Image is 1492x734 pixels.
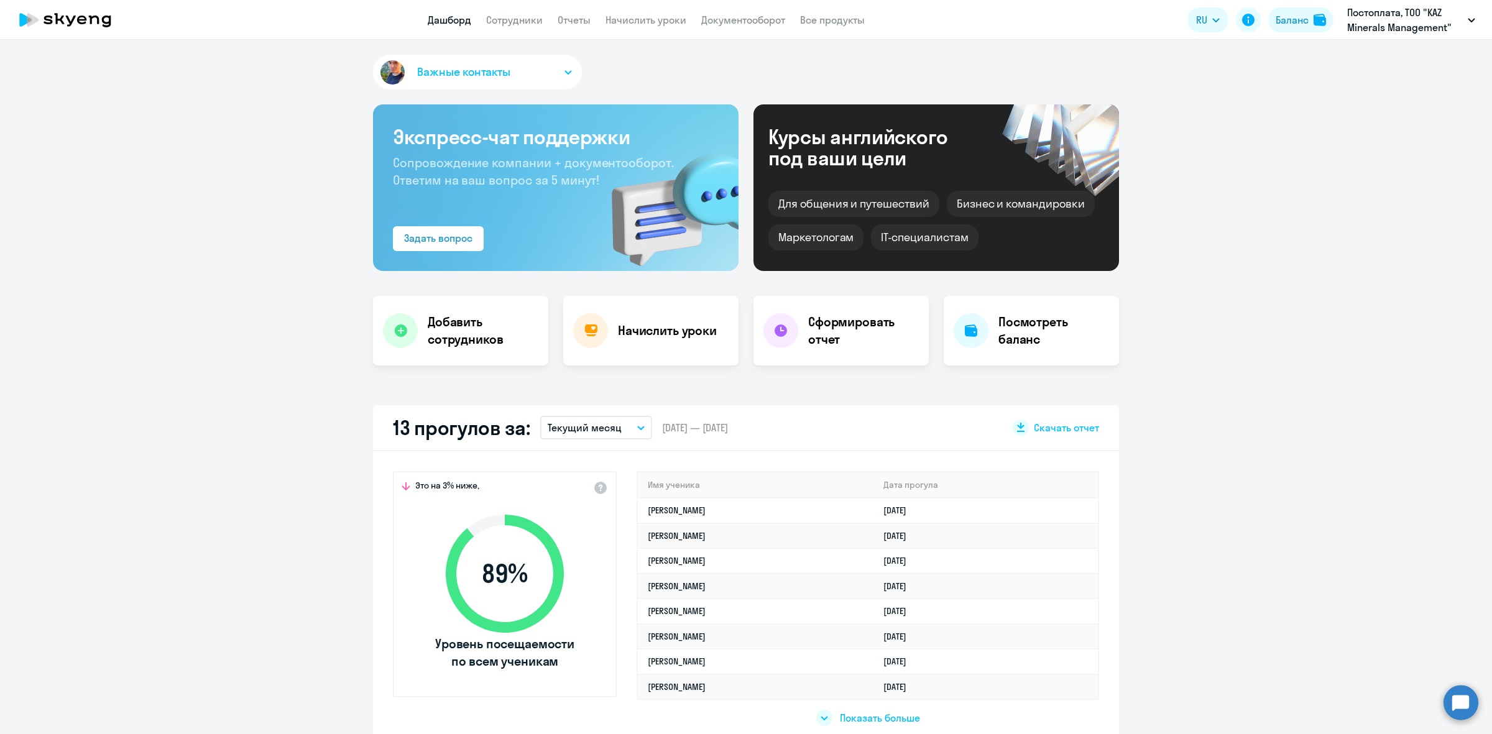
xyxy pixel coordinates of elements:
[1341,5,1481,35] button: Постоплата, ТОО "KAZ Minerals Management"
[648,580,706,592] a: [PERSON_NAME]
[558,14,591,26] a: Отчеты
[883,605,916,617] a: [DATE]
[768,224,863,250] div: Маркетологам
[648,605,706,617] a: [PERSON_NAME]
[417,64,510,80] span: Важные контакты
[883,555,916,566] a: [DATE]
[883,580,916,592] a: [DATE]
[648,555,706,566] a: [PERSON_NAME]
[648,681,706,692] a: [PERSON_NAME]
[883,530,916,541] a: [DATE]
[808,313,919,348] h4: Сформировать отчет
[548,420,622,435] p: Текущий месяц
[883,631,916,642] a: [DATE]
[800,14,865,26] a: Все продукты
[1276,12,1309,27] div: Баланс
[1314,14,1326,26] img: balance
[1268,7,1333,32] button: Балансbalance
[594,131,739,271] img: bg-img
[883,505,916,516] a: [DATE]
[486,14,543,26] a: Сотрудники
[606,14,686,26] a: Начислить уроки
[378,58,407,87] img: avatar
[873,472,1098,498] th: Дата прогула
[648,505,706,516] a: [PERSON_NAME]
[393,226,484,251] button: Задать вопрос
[373,55,582,89] button: Важные контакты
[648,631,706,642] a: [PERSON_NAME]
[947,191,1095,217] div: Бизнес и командировки
[998,313,1109,348] h4: Посмотреть баланс
[618,322,717,339] h4: Начислить уроки
[1034,421,1099,434] span: Скачать отчет
[1347,5,1463,35] p: Постоплата, ТОО "KAZ Minerals Management"
[393,155,674,188] span: Сопровождение компании + документооборот. Ответим на ваш вопрос за 5 минут!
[638,472,873,498] th: Имя ученика
[428,14,471,26] a: Дашборд
[883,681,916,692] a: [DATE]
[540,416,652,439] button: Текущий месяц
[433,559,576,589] span: 89 %
[428,313,538,348] h4: Добавить сотрудников
[393,124,719,149] h3: Экспресс-чат поддержки
[648,530,706,541] a: [PERSON_NAME]
[648,656,706,667] a: [PERSON_NAME]
[871,224,978,250] div: IT-специалистам
[768,191,939,217] div: Для общения и путешествий
[433,635,576,670] span: Уровень посещаемости по всем ученикам
[415,480,479,495] span: Это на 3% ниже,
[840,711,920,725] span: Показать больше
[662,421,728,434] span: [DATE] — [DATE]
[404,231,472,245] div: Задать вопрос
[1196,12,1207,27] span: RU
[701,14,785,26] a: Документооборот
[768,126,981,168] div: Курсы английского под ваши цели
[883,656,916,667] a: [DATE]
[1187,7,1228,32] button: RU
[393,415,530,440] h2: 13 прогулов за:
